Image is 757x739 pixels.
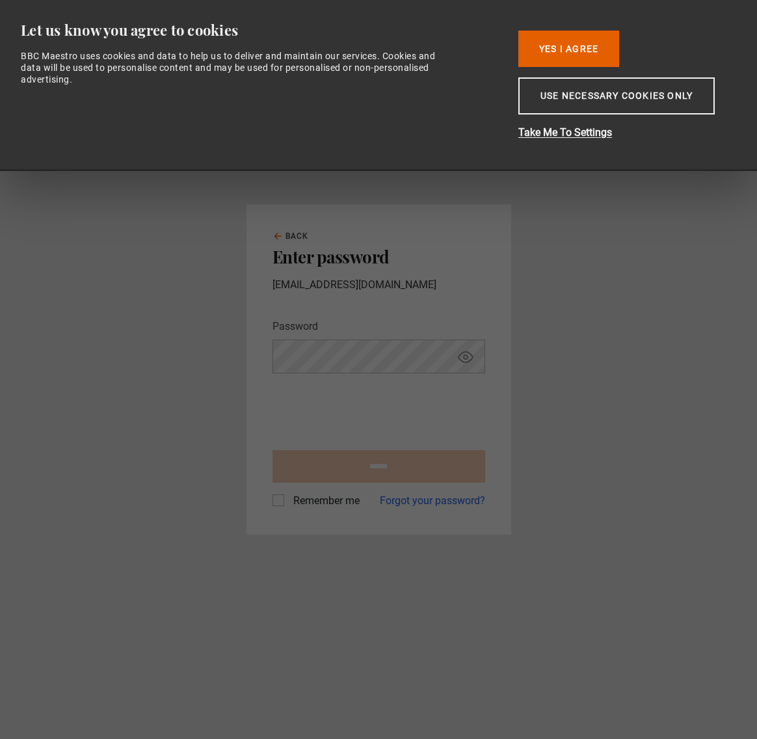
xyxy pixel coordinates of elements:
[518,31,619,67] button: Yes I Agree
[272,230,309,242] a: Back
[288,493,360,509] label: Remember me
[518,77,715,114] button: Use necessary cookies only
[272,247,485,267] h2: Enter password
[455,345,477,368] button: Show password
[21,50,451,86] div: BBC Maestro uses cookies and data to help us to deliver and maintain our services. Cookies and da...
[272,319,318,334] label: Password
[286,230,309,242] span: Back
[380,493,485,509] a: Forgot your password?
[518,125,726,141] button: Take Me To Settings
[21,21,498,40] div: Let us know you agree to cookies
[272,384,470,435] iframe: reCAPTCHA
[272,277,485,293] p: [EMAIL_ADDRESS][DOMAIN_NAME]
